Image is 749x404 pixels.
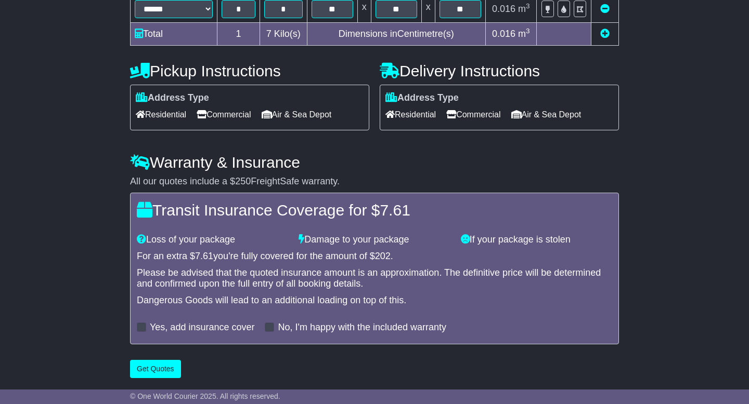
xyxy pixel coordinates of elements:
[131,23,217,46] td: Total
[600,29,610,39] a: Add new item
[456,234,617,246] div: If your package is stolen
[518,4,530,14] span: m
[130,62,369,79] h4: Pickup Instructions
[492,4,515,14] span: 0.016
[235,176,251,186] span: 250
[130,154,619,171] h4: Warranty & Insurance
[375,251,391,261] span: 202
[137,201,612,219] h4: Transit Insurance Coverage for $
[380,201,410,219] span: 7.61
[137,295,612,306] div: Dangerous Goods will lead to an additional loading on top of this.
[217,23,260,46] td: 1
[137,251,612,262] div: For an extra $ you're fully covered for the amount of $ .
[136,106,186,123] span: Residential
[130,392,280,400] span: © One World Courier 2025. All rights reserved.
[518,29,530,39] span: m
[262,106,332,123] span: Air & Sea Depot
[260,23,307,46] td: Kilo(s)
[130,360,181,378] button: Get Quotes
[385,92,459,104] label: Address Type
[380,62,619,79] h4: Delivery Instructions
[385,106,436,123] span: Residential
[511,106,582,123] span: Air & Sea Depot
[137,267,612,290] div: Please be advised that the quoted insurance amount is an approximation. The definitive price will...
[600,4,610,14] a: Remove this item
[197,106,251,123] span: Commercial
[446,106,500,123] span: Commercial
[136,92,209,104] label: Address Type
[526,2,530,10] sup: 3
[130,176,619,187] div: All our quotes include a $ FreightSafe warranty.
[492,29,515,39] span: 0.016
[526,27,530,35] sup: 3
[132,234,293,246] div: Loss of your package
[293,234,455,246] div: Damage to your package
[150,322,254,333] label: Yes, add insurance cover
[195,251,213,261] span: 7.61
[307,23,485,46] td: Dimensions in Centimetre(s)
[266,29,272,39] span: 7
[278,322,446,333] label: No, I'm happy with the included warranty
